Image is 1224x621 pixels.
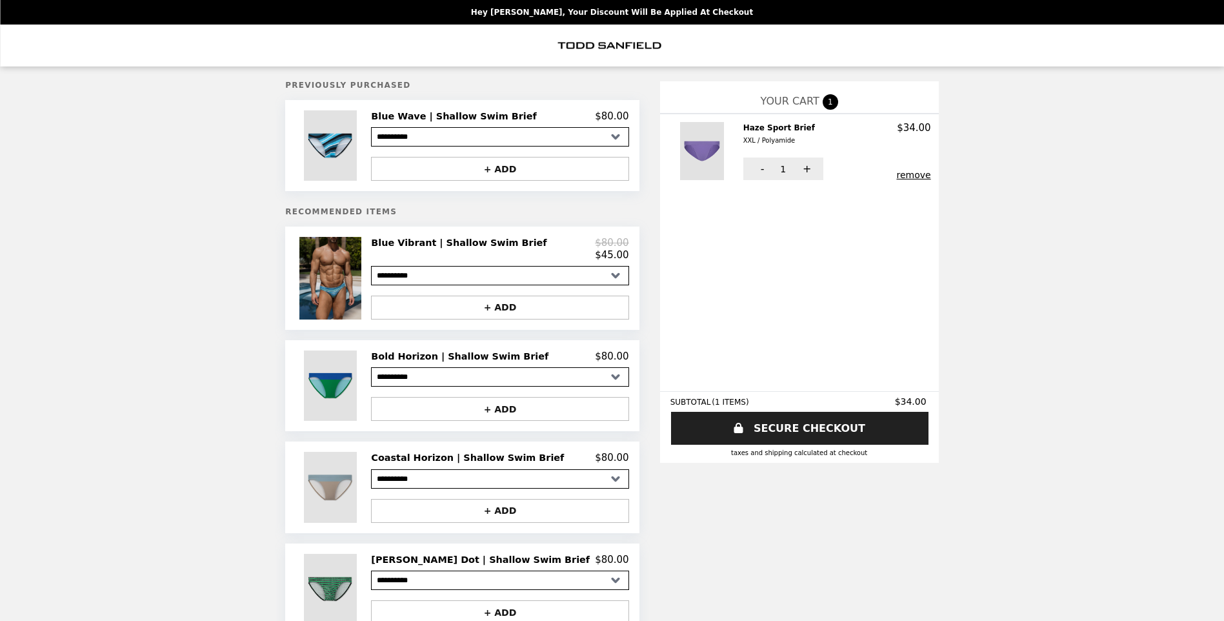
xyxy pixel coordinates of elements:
[371,571,628,590] select: Select a product variant
[304,452,360,522] img: Coastal Horizon | Shallow Swim Brief
[471,8,753,17] p: Hey [PERSON_NAME], your discount will be applied at checkout
[371,452,569,463] h2: Coastal Horizon | Shallow Swim Brief
[595,237,629,249] p: $80.00
[558,32,667,59] img: Brand Logo
[670,398,712,407] span: SUBTOTAL
[680,122,727,180] img: Haze Sport Brief
[371,237,552,249] h2: Blue Vibrant | Shallow Swim Brief
[299,237,365,319] img: Blue Vibrant | Shallow Swim Brief
[371,499,628,523] button: + ADD
[285,207,639,216] h5: Recommended Items
[761,95,819,107] span: YOUR CART
[371,157,628,181] button: + ADD
[595,110,629,122] p: $80.00
[595,351,629,362] p: $80.00
[371,351,554,362] h2: Bold Horizon | Shallow Swim Brief
[788,158,823,180] button: +
[895,396,928,407] span: $34.00
[670,449,928,456] div: Taxes and Shipping calculated at checkout
[285,81,639,90] h5: Previously Purchased
[304,110,360,181] img: Blue Wave | Shallow Swim Brief
[371,127,628,147] select: Select a product variant
[743,135,815,147] div: XXL / Polyamide
[743,158,779,180] button: -
[371,266,628,285] select: Select a product variant
[743,122,820,147] h2: Haze Sport Brief
[595,554,629,565] p: $80.00
[371,367,628,387] select: Select a product variant
[823,94,838,110] span: 1
[371,397,628,421] button: + ADD
[897,122,931,134] p: $34.00
[595,452,629,463] p: $80.00
[896,170,930,180] button: remove
[712,398,748,407] span: ( 1 ITEMS )
[371,554,595,565] h2: [PERSON_NAME] Dot | Shallow Swim Brief
[671,412,928,445] a: SECURE CHECKOUT
[304,351,360,421] img: Bold Horizon | Shallow Swim Brief
[595,249,629,261] p: $45.00
[371,296,628,320] button: + ADD
[371,110,541,122] h2: Blue Wave | Shallow Swim Brief
[371,469,628,489] select: Select a product variant
[780,164,786,174] span: 1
